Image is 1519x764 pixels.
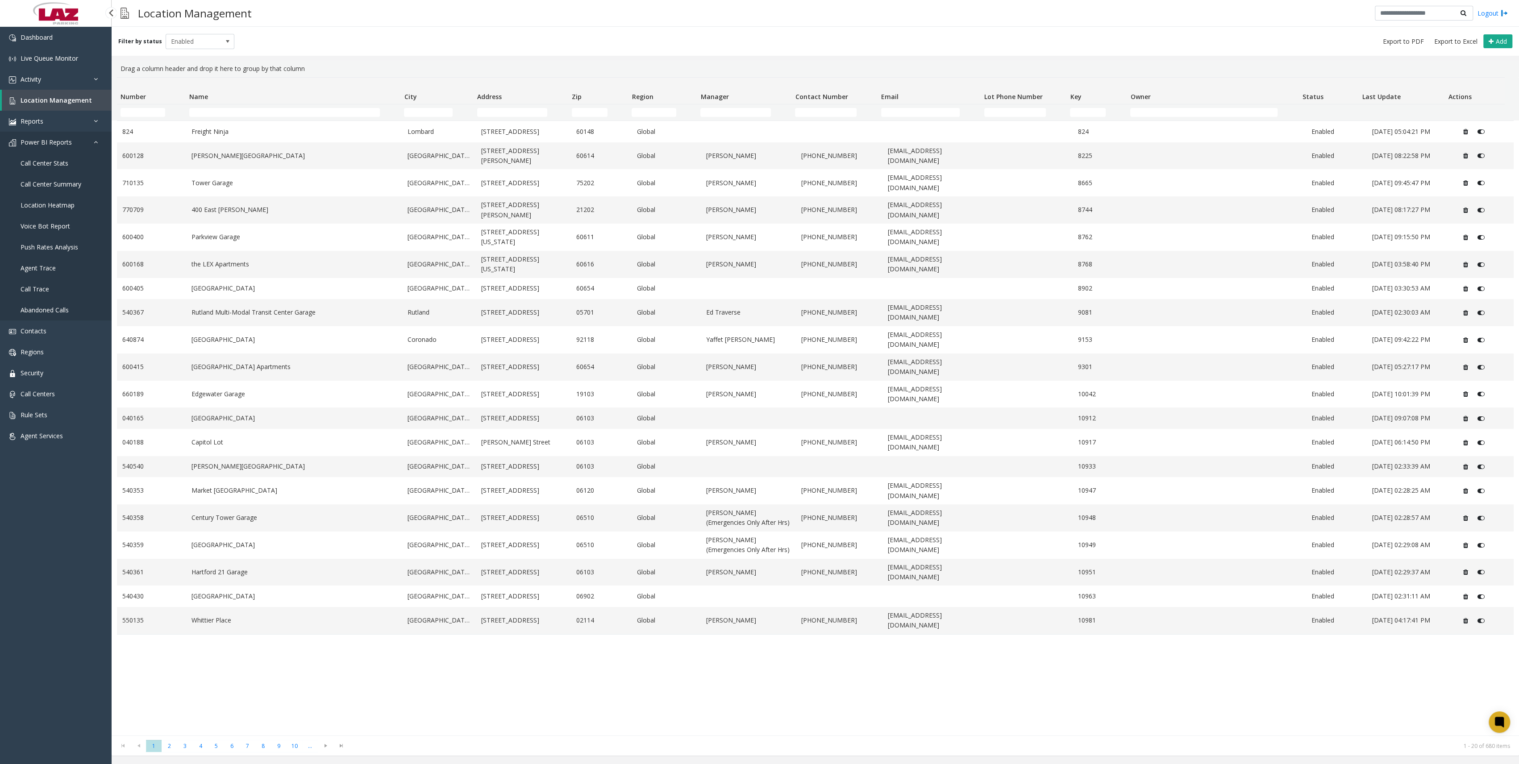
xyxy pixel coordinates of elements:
a: [EMAIL_ADDRESS][DOMAIN_NAME] [888,200,981,220]
a: [EMAIL_ADDRESS][DOMAIN_NAME] [888,227,981,247]
button: Disable [1473,411,1489,425]
button: Disable [1473,230,1489,245]
button: Delete [1458,125,1473,139]
a: Tower Garage [191,178,397,188]
a: Enabled [1311,540,1361,550]
a: 8665 [1078,178,1128,188]
a: 06510 [576,540,626,550]
a: [GEOGRAPHIC_DATA] [408,259,470,269]
img: 'icon' [9,349,16,356]
button: Delete [1458,230,1473,245]
a: 710135 [122,178,181,188]
th: Status [1298,78,1359,104]
a: [DATE] 09:15:50 PM [1372,232,1448,242]
button: Add [1483,34,1512,49]
span: [DATE] 08:17:27 PM [1372,205,1430,214]
button: Disable [1473,333,1489,347]
span: Agent Trace [21,264,56,272]
a: Enabled [1311,461,1361,471]
input: Key Filter [1070,108,1106,117]
a: 770709 [122,205,181,215]
input: Name Filter [189,108,380,117]
span: Agent Services [21,432,63,440]
span: [DATE] 05:04:21 PM [1372,127,1430,136]
input: Address Filter [477,108,547,117]
input: Region Filter [632,108,676,117]
span: Export to Excel [1434,37,1477,46]
a: [GEOGRAPHIC_DATA] [408,283,470,293]
a: [PHONE_NUMBER] [801,205,877,215]
a: Enabled [1311,307,1361,317]
a: 600168 [122,259,181,269]
a: the LEX Apartments [191,259,397,269]
a: [PERSON_NAME][GEOGRAPHIC_DATA] [191,461,397,471]
a: 9081 [1078,307,1128,317]
a: [GEOGRAPHIC_DATA] [408,178,470,188]
span: [DATE] 05:27:17 PM [1372,362,1430,371]
span: Power BI Reports [21,138,72,146]
a: Global [637,486,695,495]
span: Contacts [21,327,46,335]
a: 60616 [576,259,626,269]
a: Yaffet [PERSON_NAME] [706,335,791,345]
a: [STREET_ADDRESS] [481,540,566,550]
a: Global [637,205,695,215]
a: [DATE] 10:01:39 PM [1372,389,1448,399]
a: 540353 [122,486,181,495]
a: Global [637,259,695,269]
a: 600128 [122,151,181,161]
span: [DATE] 09:15:50 PM [1372,233,1430,241]
a: [DATE] 02:28:25 AM [1372,486,1448,495]
a: Global [637,307,695,317]
a: [STREET_ADDRESS] [481,335,566,345]
span: Reports [21,117,43,125]
button: Disable [1473,460,1489,474]
span: Rule Sets [21,411,47,419]
a: [PERSON_NAME] [706,178,791,188]
a: Freight Ninja [191,127,397,137]
a: [STREET_ADDRESS] [481,513,566,523]
button: Disable [1473,257,1489,271]
a: Global [637,178,695,188]
a: Global [637,335,695,345]
img: logout [1501,8,1508,18]
a: 8225 [1078,151,1128,161]
label: Filter by status [118,37,162,46]
a: Rutland [408,307,470,317]
a: [PERSON_NAME] [706,486,791,495]
span: [DATE] 03:58:40 PM [1372,260,1430,268]
a: Global [637,362,695,372]
input: Manager Filter [700,108,770,117]
span: [DATE] 08:22:58 PM [1372,151,1430,160]
button: Delete [1458,435,1473,449]
a: [DATE] 08:22:58 PM [1372,151,1448,161]
a: Enabled [1311,486,1361,495]
input: Email Filter [881,108,960,117]
a: 640874 [122,335,181,345]
img: 'icon' [9,139,16,146]
a: 10949 [1078,540,1128,550]
span: Enabled [166,34,221,49]
a: Rutland Multi-Modal Transit Center Garage [191,307,397,317]
a: Global [637,151,695,161]
a: Enabled [1311,413,1361,423]
span: Call Center Summary [21,180,81,188]
a: 75202 [576,178,626,188]
button: Disable [1473,125,1489,139]
a: [DATE] 02:33:39 AM [1372,461,1448,471]
a: [GEOGRAPHIC_DATA] [191,540,397,550]
a: 21202 [576,205,626,215]
a: [EMAIL_ADDRESS][DOMAIN_NAME] [888,357,981,377]
a: [DATE] 08:17:27 PM [1372,205,1448,215]
a: [PHONE_NUMBER] [801,389,877,399]
a: [EMAIL_ADDRESS][DOMAIN_NAME] [888,535,981,555]
a: [DATE] 09:45:47 PM [1372,178,1448,188]
a: 92118 [576,335,626,345]
a: Global [637,283,695,293]
span: Activity [21,75,41,83]
button: Delete [1458,333,1473,347]
a: [PHONE_NUMBER] [801,178,877,188]
a: 540358 [122,513,181,523]
button: Delete [1458,460,1473,474]
a: [DATE] 02:30:03 AM [1372,307,1448,317]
